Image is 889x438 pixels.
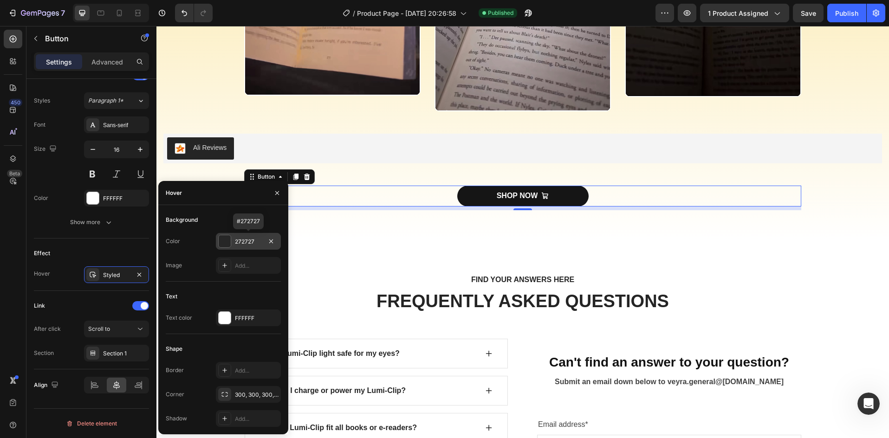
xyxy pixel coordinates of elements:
[166,366,184,374] div: Border
[559,352,627,360] strong: @[DOMAIN_NAME]
[801,9,816,17] span: Save
[235,314,279,322] div: FFFFFF
[827,4,866,22] button: Publish
[34,194,48,202] div: Color
[857,393,880,415] iframe: Intercom live chat
[156,26,889,438] iframe: Design area
[84,321,149,337] button: Scroll to
[166,189,182,197] div: Hover
[166,237,180,245] div: Color
[382,350,644,361] p: Submit an email down below to veyra.general
[46,57,72,67] p: Settings
[89,265,644,286] p: FREQUENTLY ASKED QUESTIONS
[105,396,260,407] p: Will the Lumi-Clip fit all books or e-readers?
[166,345,182,353] div: Shape
[301,160,432,180] a: SHOP NOW
[34,97,50,105] div: Styles
[15,161,145,188] div: Also, I tried adding this custom code to this page:
[103,121,147,129] div: Sans-serif
[84,92,149,109] button: Paragraph 1*
[166,414,187,423] div: Shadow
[34,143,58,155] div: Size
[103,194,147,203] div: FFFFFF
[44,304,52,311] button: Gif picker
[66,418,117,429] div: Delete element
[382,393,644,404] p: Email address*
[340,165,382,175] div: SHOP NOW
[26,5,41,20] img: Profile image for Annie
[235,238,262,246] div: 272727
[34,302,45,310] div: Link
[105,359,249,370] p: How do I charge or power my Lumi-Clip?
[7,259,152,334] div: In this case, it may relate to the Koala Bundle app's mechanism of supporting page type, so I sug...
[34,349,54,357] div: Section
[15,265,145,328] div: In this case, it may relate to the Koala Bundle app's mechanism of supporting page type, so I sug...
[166,314,192,322] div: Text color
[382,328,644,345] p: Can't find an answer to your question?
[166,390,184,399] div: Corner
[7,259,178,335] div: Annie says…
[45,5,105,12] h1: [PERSON_NAME]
[29,304,37,311] button: Emoji picker
[353,8,355,18] span: /
[175,4,213,22] div: Undo/Redo
[9,99,22,106] div: 450
[357,8,456,18] span: Product Page - [DATE] 20:26:58
[235,391,279,399] div: 300, 300, 300, 300
[835,8,858,18] div: Publish
[708,8,768,18] span: 1 product assigned
[59,304,66,311] button: Start recording
[99,147,120,155] div: Button
[91,57,123,67] p: Advanced
[14,304,22,311] button: Upload attachment
[15,235,145,253] div: But it seems that this app widget did not support this page type
[34,379,60,392] div: Align
[96,248,636,259] p: FIND YOUR ANSWERS HERE
[4,4,69,22] button: 7
[6,4,24,21] button: go back
[15,170,141,188] code: <koala-deal product-id="{{[DOMAIN_NAME]}}"></koala-deal>
[105,322,243,333] p: Is the Lumi-Clip light safe for my eyes?
[235,367,279,375] div: Add...
[45,33,124,44] p: Button
[793,4,824,22] button: Save
[145,4,163,21] button: Home
[88,325,110,332] span: Scroll to
[381,409,645,432] input: youremail@gmail.com
[34,416,149,431] button: Delete element
[166,216,198,224] div: Background
[61,7,65,19] p: 7
[7,170,22,177] div: Beta
[488,9,513,17] span: Published
[235,415,279,423] div: Add...
[88,97,123,105] span: Paragraph 1*
[34,270,50,278] div: Hover
[45,12,64,21] p: Active
[235,262,279,270] div: Add...
[34,121,45,129] div: Font
[103,349,147,358] div: Section 1
[70,218,113,227] div: Show more
[34,325,61,333] div: After click
[166,292,177,301] div: Text
[34,249,50,258] div: Effect
[34,214,149,231] button: Show more
[166,261,182,270] div: Image
[700,4,789,22] button: 1 product assigned
[159,300,174,315] button: Send a message…
[163,4,180,20] div: Close
[8,284,178,300] textarea: Message…
[103,271,130,279] div: Styled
